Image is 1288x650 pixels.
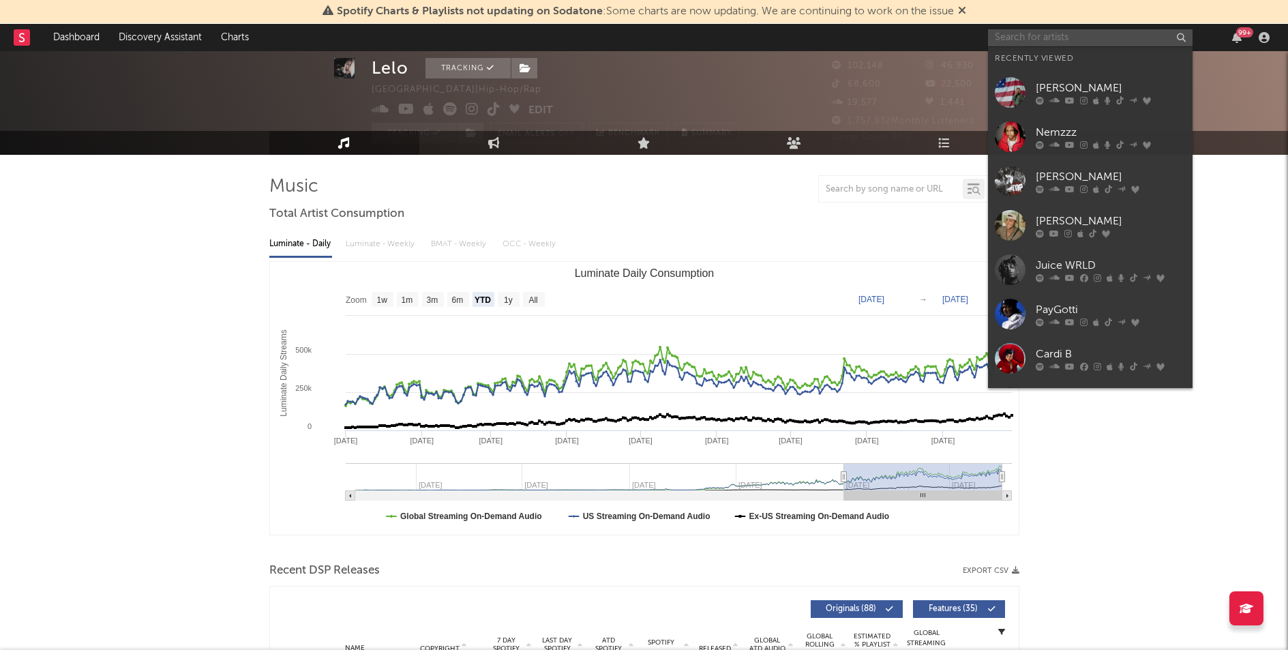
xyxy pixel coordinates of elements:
span: Features ( 35 ) [922,605,985,613]
span: 46,930 [925,61,974,70]
text: 6m [451,295,463,305]
text: 250k [295,384,312,392]
span: Total Artist Consumption [269,206,404,222]
div: PayGotti [1036,301,1186,318]
button: Edit [528,102,553,119]
text: [DATE] [333,437,357,445]
div: [PERSON_NAME] [1036,213,1186,229]
span: Spotify Charts & Playlists not updating on Sodatone [337,6,603,17]
text: Ex-US Streaming On-Demand Audio [749,512,889,521]
a: Nemzzz [988,115,1193,159]
span: 102,148 [832,61,884,70]
span: 1,441 [925,98,965,107]
button: Features(35) [913,600,1005,618]
text: Global Streaming On-Demand Audio [400,512,542,521]
text: [DATE] [858,295,884,304]
span: 22,500 [925,80,972,89]
div: Juice WRLD [1036,257,1186,274]
span: : Some charts are now updating. We are continuing to work on the issue [337,6,954,17]
text: 1w [376,295,387,305]
span: 68,600 [832,80,881,89]
button: 99+ [1232,32,1242,43]
text: [DATE] [854,437,878,445]
text: [DATE] [931,437,955,445]
text: [DATE] [479,437,503,445]
input: Search for artists [988,29,1193,46]
button: Summary [674,123,739,143]
div: Nemzzz [1036,124,1186,141]
div: [GEOGRAPHIC_DATA] | Hip-Hop/Rap [372,82,557,98]
input: Search by song name or URL [819,184,963,195]
em: Off [558,130,575,138]
span: Recent DSP Releases [269,563,380,579]
a: PayGotti [988,292,1193,336]
button: Tracking [425,58,511,78]
a: Cardi B [988,336,1193,381]
text: [DATE] [410,437,434,445]
text: YTD [474,295,490,305]
span: Summary [691,130,732,137]
a: Discovery Assistant [109,24,211,51]
text: 1y [504,295,513,305]
text: [DATE] [555,437,579,445]
svg: Luminate Daily Consumption [270,262,1019,535]
text: Luminate Daily Streams [278,329,288,416]
div: [PERSON_NAME] [1036,80,1186,96]
text: 0 [307,422,311,430]
text: All [528,295,537,305]
a: [PERSON_NAME] [988,381,1193,425]
span: 1,757,832 Monthly Listeners [832,117,974,125]
button: Export CSV [963,567,1019,575]
text: Zoom [346,295,367,305]
text: Luminate Daily Consumption [574,267,714,279]
span: Originals ( 88 ) [820,605,882,613]
button: Email AlertsOff [490,123,582,143]
a: Juice WRLD [988,248,1193,292]
text: 500k [295,346,312,354]
div: Cardi B [1036,346,1186,362]
text: US Streaming On-Demand Audio [582,512,710,521]
text: [DATE] [942,295,968,304]
a: [PERSON_NAME] [988,203,1193,248]
span: Dismiss [958,6,966,17]
div: Lelo [372,58,408,78]
text: [DATE] [629,437,653,445]
span: 19,577 [832,98,878,107]
a: [PERSON_NAME] [988,70,1193,115]
div: 99 + [1236,27,1253,38]
text: [DATE] [779,437,803,445]
div: [PERSON_NAME] [1036,168,1186,185]
a: [PERSON_NAME] [988,159,1193,203]
button: Tracking [372,123,457,143]
span: Benchmark [608,125,660,142]
text: [DATE] [705,437,729,445]
div: Recently Viewed [995,50,1186,67]
a: Charts [211,24,258,51]
button: Originals(88) [811,600,903,618]
text: 1m [401,295,413,305]
div: Luminate - Daily [269,233,332,256]
a: Dashboard [44,24,109,51]
a: Benchmark [589,123,668,143]
text: → [919,295,927,304]
text: 3m [426,295,438,305]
